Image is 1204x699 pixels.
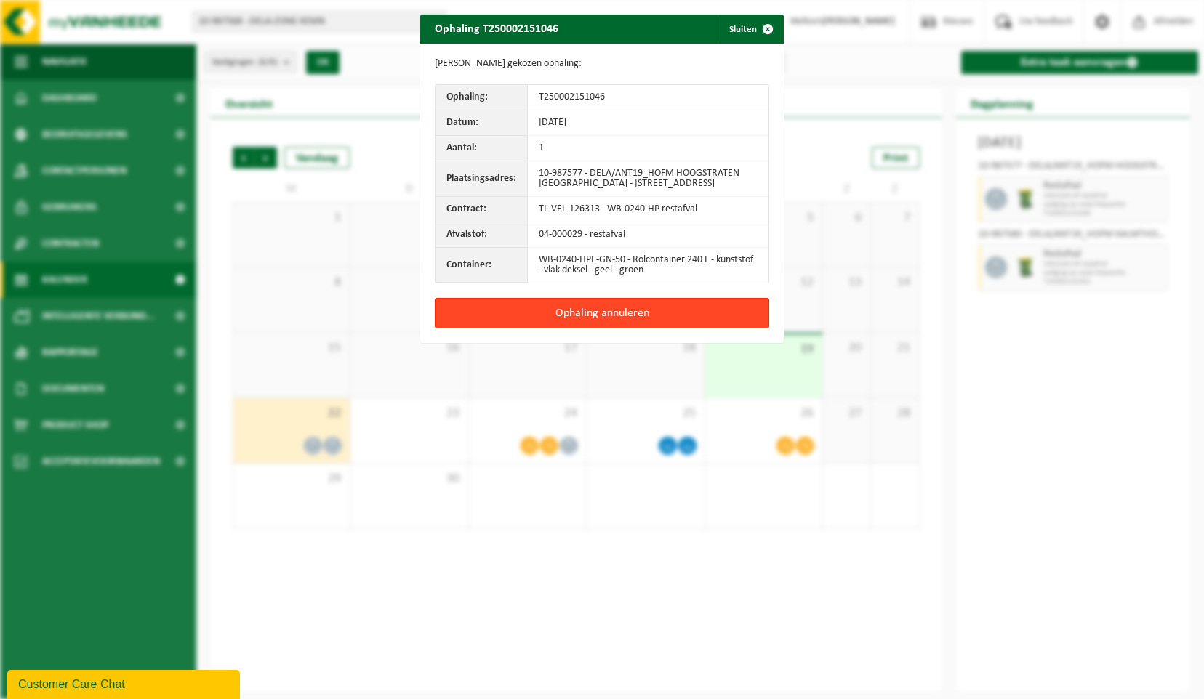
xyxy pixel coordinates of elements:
iframe: chat widget [7,667,243,699]
button: Sluiten [718,15,782,44]
td: T250002151046 [528,85,768,110]
th: Container: [436,248,528,283]
td: TL-VEL-126313 - WB-0240-HP restafval [528,197,768,222]
th: Afvalstof: [436,222,528,248]
th: Aantal: [436,136,528,161]
td: WB-0240-HPE-GN-50 - Rolcontainer 240 L - kunststof - vlak deksel - geel - groen [528,248,768,283]
th: Contract: [436,197,528,222]
th: Plaatsingsadres: [436,161,528,197]
td: 04-000029 - restafval [528,222,768,248]
th: Datum: [436,110,528,136]
td: [DATE] [528,110,768,136]
td: 10-987577 - DELA/ANT19_HOFM HOOGSTRATEN [GEOGRAPHIC_DATA] - [STREET_ADDRESS] [528,161,768,197]
td: 1 [528,136,768,161]
h2: Ophaling T250002151046 [420,15,573,42]
p: [PERSON_NAME] gekozen ophaling: [435,58,769,70]
th: Ophaling: [436,85,528,110]
button: Ophaling annuleren [435,298,769,328]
